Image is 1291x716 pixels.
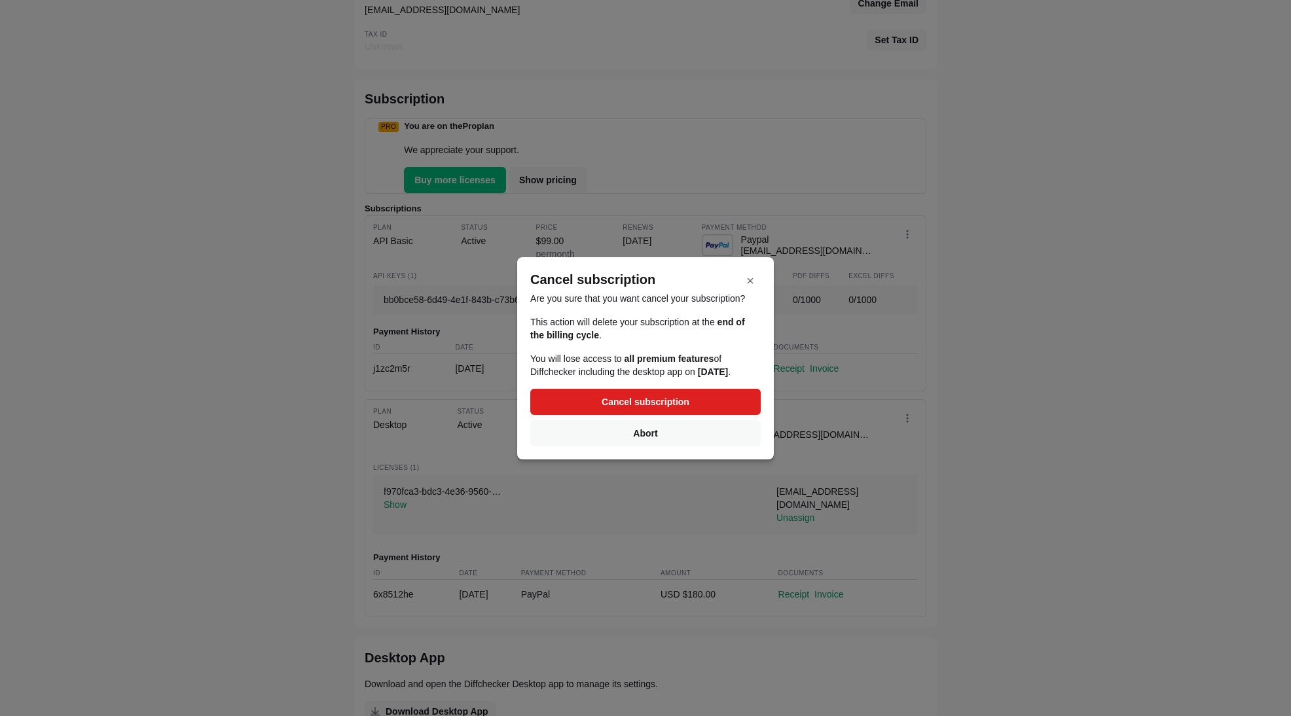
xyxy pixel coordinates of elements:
[530,292,761,305] p: Are you sure that you want cancel your subscription?
[530,270,761,292] h2: Cancel subscription
[530,420,761,446] button: Abort
[530,315,761,342] p: This action will delete your subscription at the .
[530,317,745,340] strong: end of the billing cycle
[740,270,761,291] button: Close modal
[530,352,761,378] p: You will lose access to of Diffchecker including the desktop app on .
[698,367,728,377] strong: [DATE]
[599,395,692,408] span: Cancel subscription
[624,353,714,364] strong: all premium features
[530,389,761,415] button: Cancel subscription
[630,427,660,440] span: Abort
